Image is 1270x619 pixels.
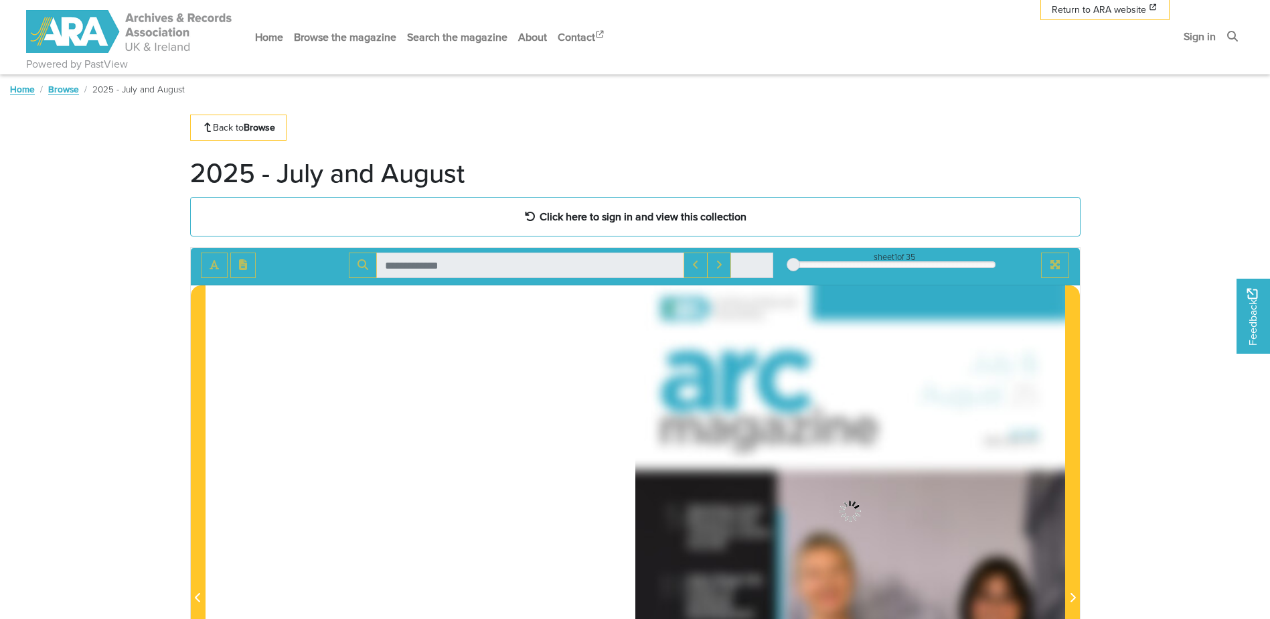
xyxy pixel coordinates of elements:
a: Contact [552,19,611,55]
span: Feedback [1245,288,1261,345]
a: Home [10,82,35,96]
a: Sign in [1178,19,1221,54]
button: Next Match [707,253,731,278]
button: Toggle text selection (Alt+T) [201,253,228,278]
button: Open transcription window [230,253,256,278]
span: Return to ARA website [1052,3,1146,17]
strong: Click here to sign in and view this collection [540,209,746,224]
span: 1 [894,251,897,263]
a: About [513,19,552,55]
button: Previous Match [684,253,708,278]
a: Home [250,19,289,55]
a: Powered by PastView [26,56,128,72]
a: Would you like to provide feedback? [1237,279,1270,354]
img: ARA - ARC Magazine | Powered by PastView [26,10,234,53]
button: Full screen mode [1041,253,1069,278]
div: sheet of 35 [793,251,996,263]
a: Click here to sign in and view this collection [190,197,1081,236]
a: Browse the magazine [289,19,402,55]
a: Browse [48,82,79,96]
a: Back toBrowse [190,115,287,141]
a: ARA - ARC Magazine | Powered by PastView logo [26,3,234,61]
h1: 2025 - July and August [190,157,465,189]
strong: Browse [244,121,275,134]
button: Search [349,253,377,278]
span: 2025 - July and August [92,82,185,96]
a: Search the magazine [402,19,513,55]
input: Search for [376,253,684,278]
